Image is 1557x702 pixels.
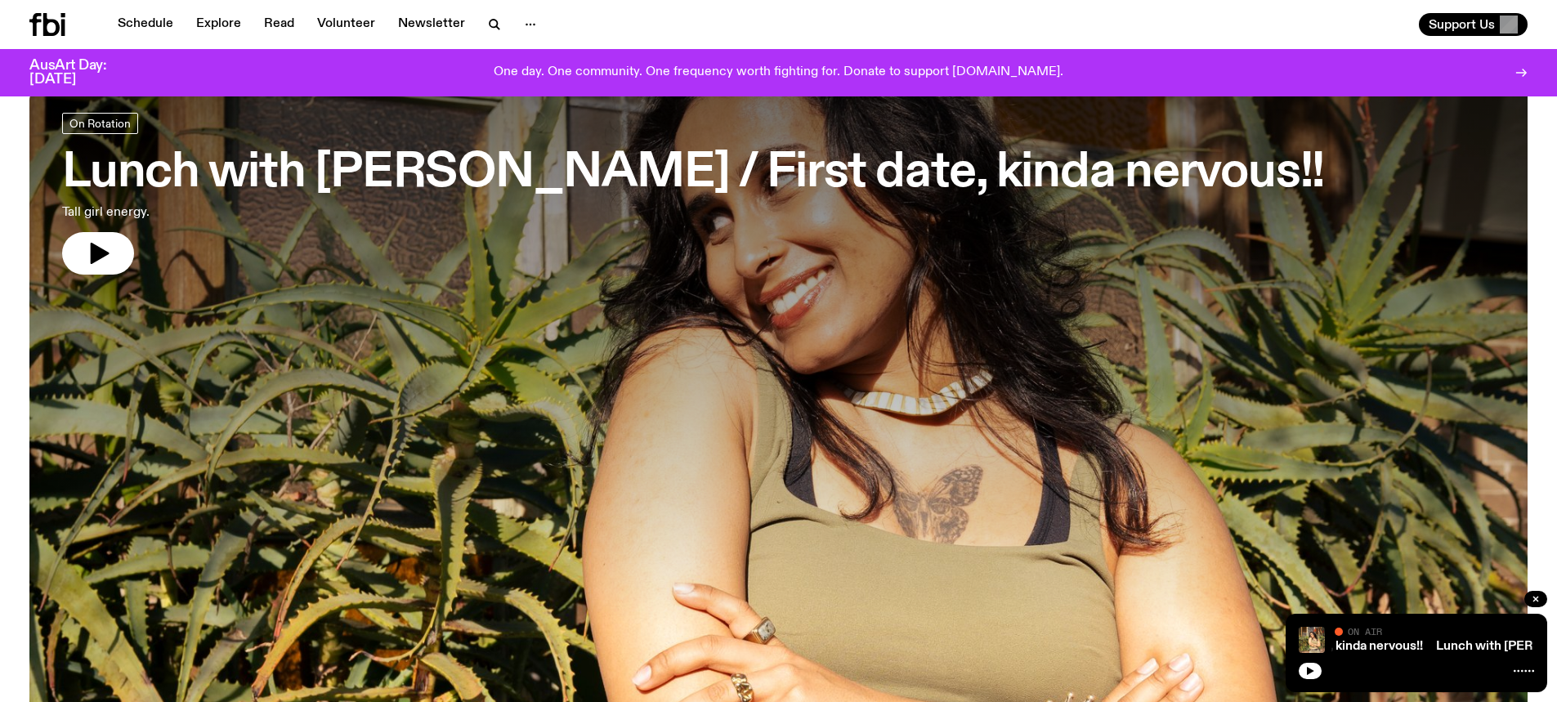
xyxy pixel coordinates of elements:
h3: Lunch with [PERSON_NAME] / First date, kinda nervous!! [62,150,1324,196]
a: Newsletter [388,13,475,36]
p: Tall girl energy. [62,203,481,222]
h3: AusArt Day: [DATE] [29,59,134,87]
img: Tanya is standing in front of plants and a brick fence on a sunny day. She is looking to the left... [1299,627,1325,653]
p: One day. One community. One frequency worth fighting for. Donate to support [DOMAIN_NAME]. [494,65,1063,80]
a: Read [254,13,304,36]
span: On Rotation [69,117,131,129]
a: Lunch with [PERSON_NAME] / First date, kinda nervous!! [1087,640,1423,653]
span: On Air [1348,626,1382,637]
a: On Rotation [62,113,138,134]
a: Schedule [108,13,183,36]
a: Volunteer [307,13,385,36]
button: Support Us [1419,13,1528,36]
a: Lunch with [PERSON_NAME] / First date, kinda nervous!!Tall girl energy. [62,113,1324,275]
a: Explore [186,13,251,36]
span: Support Us [1429,17,1495,32]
